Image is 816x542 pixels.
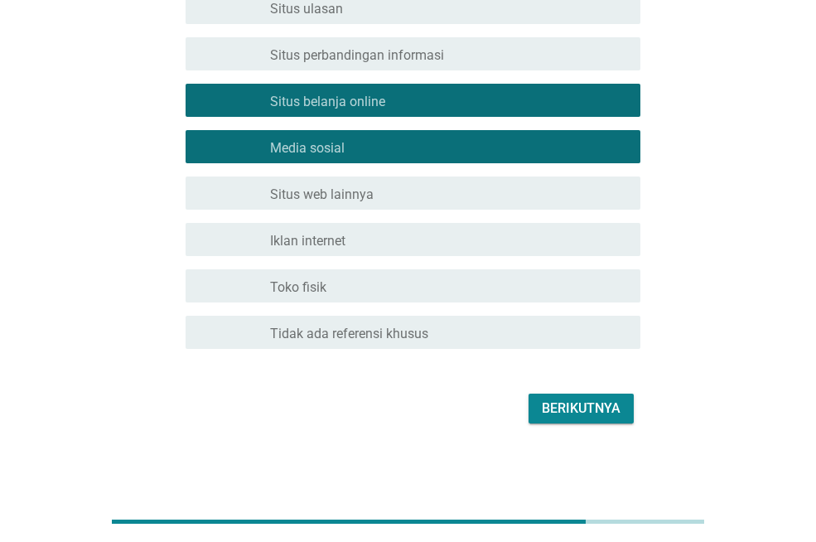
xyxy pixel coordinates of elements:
[199,44,378,64] font: memeriksa
[529,394,634,423] button: Berikutnya
[199,322,378,342] font: memeriksa
[199,230,378,249] font: memeriksa
[270,140,345,156] font: Media sosial
[199,90,378,110] font: memeriksa
[270,94,385,109] font: Situs belanja online
[270,233,345,249] font: Iklan internet
[542,400,620,416] font: Berikutnya
[270,279,326,295] font: Toko fisik
[199,276,378,296] font: memeriksa
[270,186,374,202] font: Situs web lainnya
[199,183,378,203] font: memeriksa
[270,1,343,17] font: Situs ulasan
[270,326,428,341] font: Tidak ada referensi khusus
[199,137,378,157] font: memeriksa
[270,47,444,63] font: Situs perbandingan informasi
